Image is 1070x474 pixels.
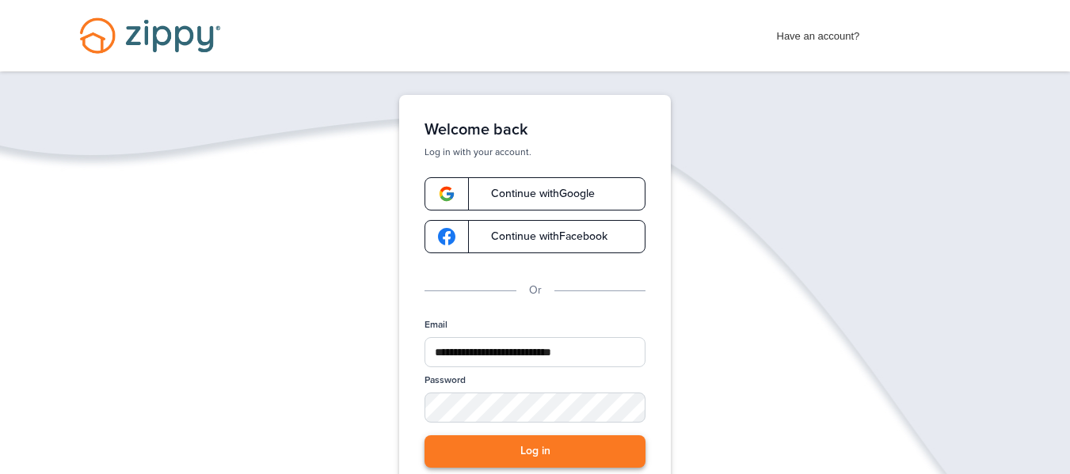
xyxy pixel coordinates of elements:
img: google-logo [438,185,455,203]
a: google-logoContinue withGoogle [425,177,645,210]
p: Or [529,282,542,299]
input: Password [425,392,645,423]
label: Email [425,318,447,332]
input: Email [425,337,645,367]
img: google-logo [438,228,455,245]
label: Password [425,374,466,387]
button: Log in [425,435,645,468]
span: Continue with Facebook [475,231,607,242]
span: Continue with Google [475,188,595,199]
h1: Welcome back [425,120,645,139]
span: Have an account? [777,20,860,45]
p: Log in with your account. [425,146,645,158]
a: google-logoContinue withFacebook [425,220,645,253]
